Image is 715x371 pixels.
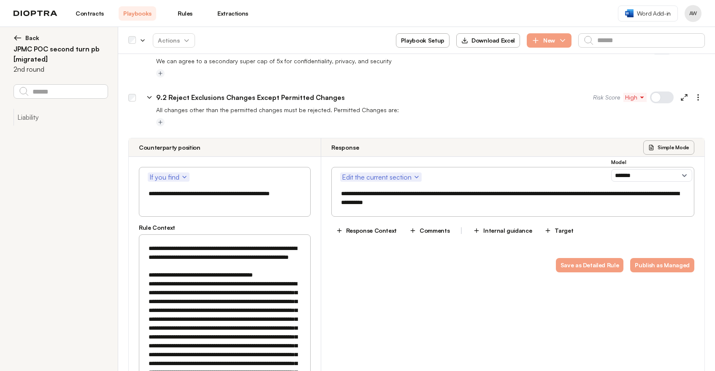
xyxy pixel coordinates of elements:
button: Liability [14,109,108,126]
button: Simple Mode [643,140,694,155]
button: Response Context [331,223,401,238]
img: word [625,9,634,17]
button: Internal guidance [469,223,536,238]
span: Word Add-in [637,9,671,18]
h3: Rule Context [139,223,311,232]
a: Word Add-in [618,5,678,22]
span: Edit the current section [342,172,420,182]
span: Back [25,34,39,42]
button: Save as Detailed Rule [556,258,624,272]
button: Add tag [156,118,165,126]
h3: Model [611,159,692,166]
button: Edit the current section [340,172,422,182]
button: Profile menu [685,5,701,22]
span: High [625,93,645,102]
p: We can agree to a secondary super cap of 5x for confidentiality, privacy, and security [156,57,705,65]
div: Select all [128,37,136,44]
button: Comments [405,223,454,238]
span: If you find [149,172,188,182]
h3: Counterparty position [139,143,200,152]
button: Playbook Setup [396,33,450,48]
h3: Response [331,143,359,152]
button: New [527,33,571,48]
a: Playbooks [119,6,156,21]
button: Publish as Managed [630,258,694,272]
select: Model [611,169,692,182]
h2: JPMC POC second turn pb [migrated] [14,44,108,64]
p: All changes other than the permitted changes must be rejected. Permitted Changes are: [156,106,705,114]
a: Rules [166,6,204,21]
button: Download Excel [456,33,520,48]
a: Extractions [214,6,252,21]
img: logo [14,11,57,16]
a: Contracts [71,6,108,21]
button: Actions [153,33,195,48]
button: If you find [148,172,190,182]
p: 2nd round [14,64,44,74]
span: Risk Score [593,93,620,102]
p: 9.2 Reject Exclusions Changes Except Permitted Changes [156,92,345,102]
button: High [623,93,647,102]
button: Add tag [156,69,165,78]
img: left arrow [14,34,22,42]
button: Back [14,34,108,42]
button: Target [540,223,578,238]
span: Actions [151,33,197,48]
